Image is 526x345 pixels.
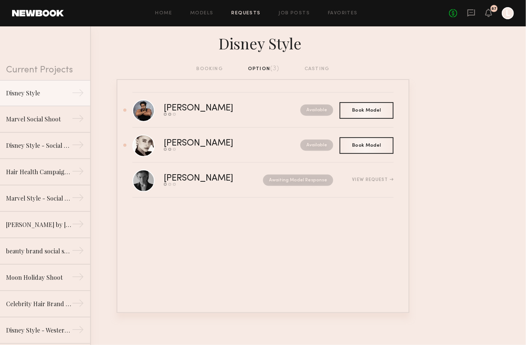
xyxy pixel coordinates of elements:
div: → [72,218,84,233]
a: Models [190,11,213,16]
div: View Request [352,178,394,182]
div: Disney Style - Social Shoot [6,141,72,150]
div: → [72,324,84,339]
div: 87 [492,7,497,11]
a: [PERSON_NAME]Available [132,128,394,163]
div: → [72,271,84,286]
div: → [72,297,84,312]
div: → [72,112,84,127]
div: → [72,87,84,102]
div: → [72,139,84,154]
nb-request-status: Available [300,140,333,151]
div: [PERSON_NAME] [164,174,248,183]
div: [PERSON_NAME] [164,139,267,148]
nb-request-status: Awaiting Model Response [263,175,333,186]
a: [PERSON_NAME]Available [132,93,394,128]
div: Disney Style [117,32,409,53]
nb-request-status: Available [300,104,333,116]
a: L [502,7,514,19]
div: beauty brand social shoot [6,247,72,256]
a: Job Posts [279,11,310,16]
a: Home [155,11,172,16]
div: Marvel Social Shoot [6,115,72,124]
a: Requests [232,11,261,16]
div: Marvel Style - Social Shoot [6,194,72,203]
span: Book Model [352,143,381,148]
div: [PERSON_NAME] by [PERSON_NAME] Influencer Shoot [6,220,72,229]
div: Disney Style - Western Shoot [6,326,72,335]
div: → [72,165,84,180]
div: Disney Style [6,89,72,98]
div: → [72,192,84,207]
a: Favorites [328,11,358,16]
div: Moon Holiday Shoot [6,273,72,282]
div: Hair Health Campaign for Celeb Beauty Brand [6,167,72,176]
div: Celebrity Hair Brand - Salon Shoot [6,299,72,308]
a: [PERSON_NAME]Awaiting Model ResponseView Request [132,163,394,198]
div: → [72,244,84,259]
div: [PERSON_NAME] [164,104,267,113]
span: Book Model [352,108,381,113]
